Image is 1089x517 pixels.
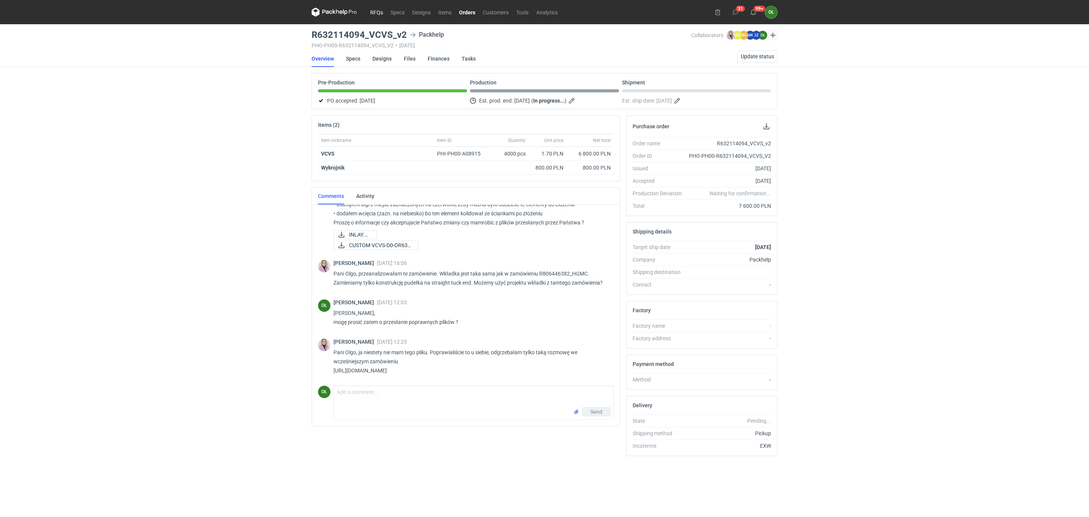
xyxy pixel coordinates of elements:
[533,98,565,104] strong: In progress...
[377,299,407,305] span: [DATE] 12:03
[633,402,652,408] h2: Delivery
[688,281,771,288] div: -
[762,122,771,131] button: Download PO
[318,386,330,398] div: Olga Łopatowicz
[377,339,407,345] span: [DATE] 12:25
[544,137,563,143] span: Unit price
[366,8,387,17] a: RFQs
[396,42,397,48] span: •
[633,376,688,383] div: Method
[318,260,330,273] img: Klaudia Wiśniewska
[514,96,530,105] span: [DATE]
[633,177,688,185] div: Accepted
[633,430,688,437] div: Shipping method
[532,150,563,157] div: 1.70 PLN
[726,31,735,40] img: Klaudia Wiśniewska
[622,79,645,86] p: Shipment
[633,442,688,450] div: Incoterms
[318,122,340,128] h2: Items (2)
[633,229,672,235] h2: Shipping details
[334,348,608,375] p: Pani Olgo, ja niestety nie mam tego pliku. Poprawialiście to u siebie, odgrzebałam tylko taką roz...
[568,96,577,105] button: Edit estimated production end date
[334,241,419,250] a: CUSTOM-VCVS-D0-OR632...
[733,31,742,40] figcaption: DK
[334,230,377,239] a: INLAY.png
[747,418,771,424] em: Pending...
[633,165,688,172] div: Issued
[633,243,688,251] div: Target ship date
[491,147,529,161] div: 4000 pcs
[387,8,408,17] a: Specs
[569,164,611,171] div: 800.00 PLN
[437,137,451,143] span: Item ID
[593,137,611,143] span: Net total
[508,137,526,143] span: Quantity
[737,50,777,62] button: Update status
[633,335,688,342] div: Factory address
[590,409,602,414] span: Send
[688,335,771,342] div: -
[633,361,674,367] h2: Payment method
[633,140,688,147] div: Order name
[633,417,688,425] div: State
[462,50,476,67] a: Tasks
[360,96,375,105] span: [DATE]
[565,98,566,104] em: )
[346,50,360,67] a: Specs
[312,30,407,39] h3: R632114094_VCVS_v2
[729,6,742,18] button: 31
[765,6,777,19] button: OŁ
[688,152,771,160] div: PHO-PH00-R632114094_VCVS_V2
[709,190,771,197] em: Waiting for confirmation...
[372,50,392,67] a: Designs
[768,30,778,40] button: Edit collaborators
[688,202,771,210] div: 7 600.00 PLN
[455,8,479,17] a: Orders
[656,96,672,105] span: [DATE]
[688,442,771,450] div: EXW
[747,6,759,18] button: 99+
[334,269,608,287] p: Pani Olgo, przeanalizowałam te zamówienie. Wkładka jest taka sama jak w zamówieniu R806446382_HGM...
[688,140,771,147] div: R632114094_VCVS_v2
[318,79,355,86] p: Pre-Production
[479,8,512,17] a: Customers
[318,299,330,312] div: Olga Łopatowicz
[758,31,767,40] figcaption: OŁ
[688,430,771,437] div: Pickup
[321,165,344,171] strong: Wykrojnik
[569,150,611,157] div: 6 800.00 PLN
[765,6,777,19] div: Olga Łopatowicz
[318,188,344,204] a: Comments
[633,202,688,210] div: Total
[633,123,669,129] h2: Purchase order
[688,322,771,330] div: -
[321,137,351,143] span: Item nickname
[434,8,455,17] a: Items
[688,177,771,185] div: [DATE]
[633,322,688,330] div: Factory name
[334,308,608,327] p: [PERSON_NAME], mogę prosić zatem o przesłanie poprawnych plików ?
[755,244,771,250] strong: [DATE]
[334,339,377,345] span: [PERSON_NAME]
[318,339,330,351] img: Klaudia Wiśniewska
[582,407,610,416] button: Send
[437,150,488,157] div: PHI-PH00-A08915
[633,256,688,263] div: Company
[312,8,357,17] svg: Packhelp Pro
[633,281,688,288] div: Contact
[404,50,416,67] a: Files
[532,164,563,171] div: 800.00 PLN
[321,151,335,157] a: VCVS
[410,30,444,39] div: Packhelp
[691,32,723,38] span: Collaborators
[428,50,450,67] a: Finances
[688,165,771,172] div: [DATE]
[312,50,334,67] a: Overview
[622,96,771,105] div: Est. ship date:
[349,230,371,239] span: INLAY.png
